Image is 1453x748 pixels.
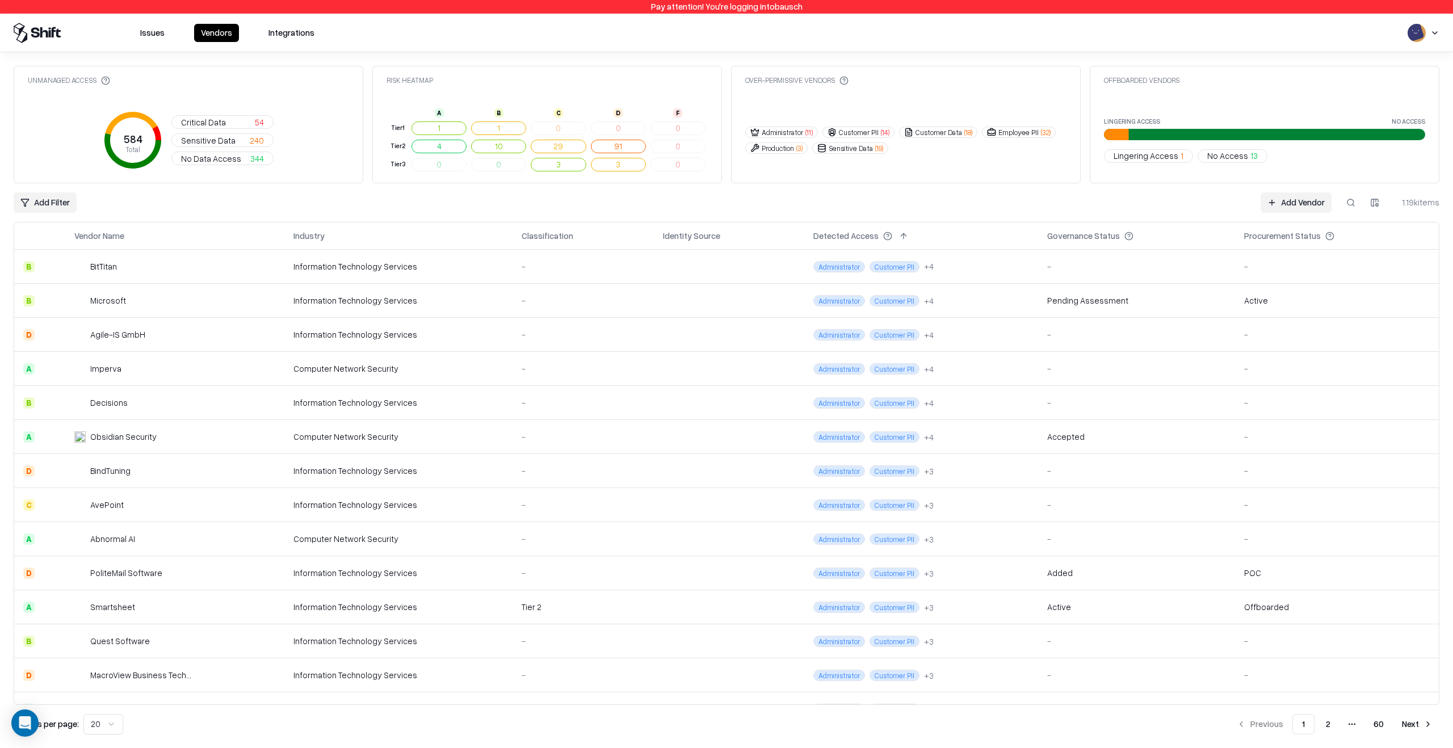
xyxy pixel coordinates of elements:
button: +4 [924,295,934,307]
div: B [23,636,35,647]
span: Administrator [813,295,865,306]
div: A [23,363,35,375]
button: +3 [924,670,934,682]
button: 3 [531,158,586,171]
span: Customer PII [870,636,919,647]
div: Computer Network Security [293,533,503,545]
div: + 3 [924,636,934,648]
div: A [23,431,35,443]
div: - [522,669,645,681]
div: CrowdStrike [90,703,137,715]
div: D [23,670,35,681]
div: Identity Source [663,230,720,242]
div: + 4 [924,363,934,375]
div: Decisions [90,397,128,409]
div: Smartsheet [90,601,135,613]
button: Lingering Access1 [1104,149,1193,163]
nav: pagination [1230,714,1439,734]
td: Offboarded [1235,590,1439,624]
span: ( 14 ) [881,128,889,137]
div: Information Technology Services [293,567,503,579]
div: - [1047,635,1226,647]
div: - [522,431,645,443]
td: Active [1235,284,1439,318]
div: A [435,108,444,117]
img: entra.microsoft.com [663,259,674,271]
span: Lingering Access [1114,150,1178,162]
button: 10 [471,140,526,153]
span: 1 [1181,150,1183,162]
div: Abnormal AI [90,533,135,545]
div: Information Technology Services [293,499,503,511]
div: Microsoft [90,295,126,306]
div: A [23,533,35,545]
div: - [1047,363,1226,375]
div: Open Intercom Messenger [11,709,39,737]
img: Decisions [74,397,86,409]
div: - [1047,669,1226,681]
button: +4 [924,363,934,375]
span: ( 32 ) [1041,128,1051,137]
span: Administrator [813,431,865,443]
div: - [1244,465,1430,477]
div: + 4 [924,295,934,307]
img: Microsoft [74,295,86,306]
div: Information Technology Services [293,635,503,647]
div: C [554,108,563,117]
div: - [1244,669,1430,681]
div: D [23,465,35,477]
span: Customer PII [870,670,919,681]
button: Vendors [194,24,239,42]
span: Administrator [813,329,865,341]
div: Computer Network Security [293,431,503,443]
img: Smartsheet [74,602,86,613]
button: +4 [924,431,934,443]
button: Customer PII(14) [822,127,895,138]
span: Administrator [813,499,865,511]
img: entra.microsoft.com [663,362,674,373]
button: 2 [1317,714,1339,734]
div: - [1047,329,1226,341]
div: + 3 [924,568,934,579]
div: B [23,295,35,306]
button: Add Filter [14,192,77,213]
div: - [522,703,645,715]
td: POC [1235,556,1439,590]
img: entra.microsoft.com [663,668,674,679]
img: CrowdStrike [74,704,86,715]
tspan: 584 [124,133,142,145]
span: Customer PII [870,329,919,341]
img: entra.microsoft.com [663,430,674,441]
button: +3 [924,704,934,716]
p: Results per page: [14,718,79,730]
div: BindTuning [90,465,131,477]
div: Over-Permissive Vendors [745,75,849,85]
div: - [522,260,645,272]
img: entra.microsoft.com [663,702,674,713]
div: Accepted [1047,431,1085,443]
span: Administrator [813,465,865,477]
button: Sensitive Data240 [171,133,274,147]
div: D [23,568,35,579]
div: - [522,499,645,511]
img: microsoft365.com [679,293,690,305]
div: Pending Assessment [1047,295,1128,306]
span: Administrator [813,261,865,272]
button: +4 [924,397,934,409]
div: - [1244,635,1430,647]
button: +3 [924,499,934,511]
img: entra.microsoft.com [663,498,674,509]
div: + 3 [924,670,934,682]
div: Added [1047,567,1073,579]
img: entra.microsoft.com [663,634,674,645]
div: + 4 [924,397,934,409]
div: Tier 2 [389,141,407,151]
button: 4 [411,140,467,153]
button: Issues [133,24,171,42]
span: Customer PII [870,533,919,545]
span: Administrator [813,533,865,545]
img: Abnormal AI [74,533,86,545]
button: Next [1395,714,1439,734]
div: - [1244,260,1430,272]
img: microsoft365.com [679,396,690,407]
